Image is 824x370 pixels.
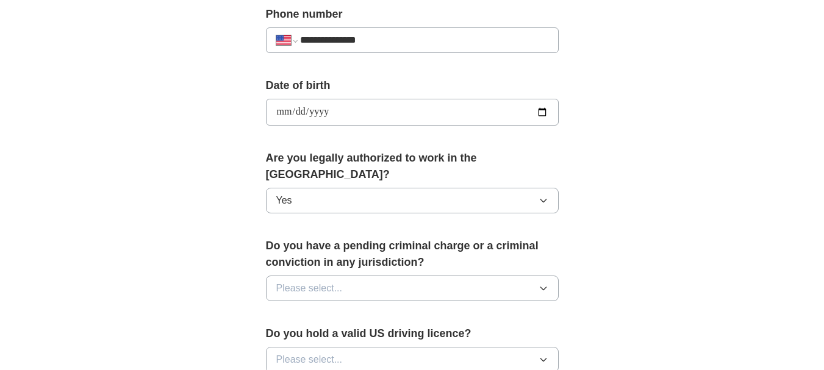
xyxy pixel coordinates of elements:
button: Yes [266,188,559,213]
label: Date of birth [266,77,559,94]
span: Please select... [276,352,343,367]
label: Do you have a pending criminal charge or a criminal conviction in any jurisdiction? [266,238,559,271]
label: Phone number [266,6,559,23]
span: Please select... [276,281,343,296]
button: Please select... [266,276,559,301]
span: Yes [276,193,292,208]
label: Do you hold a valid US driving licence? [266,326,559,342]
label: Are you legally authorized to work in the [GEOGRAPHIC_DATA]? [266,150,559,183]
